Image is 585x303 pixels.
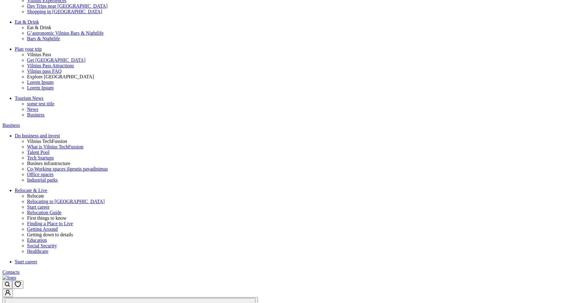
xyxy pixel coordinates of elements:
a: News [27,107,583,112]
a: Business [27,112,583,118]
span: Vilnius pass FAQ [27,69,62,74]
span: Vilnius TechFussion [27,139,67,144]
a: Getting Around [27,226,583,232]
span: Do business and invest [15,133,60,138]
a: Vilnius Pass Attractions [27,63,583,69]
span: Busines infrastructure [27,161,70,166]
span: Contacts [2,270,20,275]
span: Getting down to details [27,232,73,237]
span: Eat & Drink [27,25,51,30]
a: Social Security [27,243,583,249]
span: Plan your trip [15,46,42,52]
span: G’astronomic Vilnius Bars & Nightlife [27,30,103,36]
span: Relocating to [GEOGRAPHIC_DATA] [27,199,105,204]
a: Business [2,123,583,128]
a: Talent Pool [27,150,583,155]
span: Getting Around [27,226,58,232]
span: Business [2,123,20,128]
span: Finding a Place to Live [27,221,73,226]
a: What is Vilnius TechFussion [27,144,583,150]
a: Bars & Nightlife [27,36,583,41]
span: Business [27,112,45,117]
a: Do business and invest [15,133,583,139]
a: Industrial parks [27,177,583,183]
span: Vilnius Pass [27,52,51,57]
a: Plan your trip [15,46,583,52]
a: Go to customer profile [2,291,13,296]
span: News [27,107,38,112]
a: Vilnius pass FAQ [27,69,583,74]
a: Relocation Guide [27,210,583,215]
span: Start career [15,259,37,264]
img: logo [2,275,16,281]
span: Eat & Drink [15,19,39,25]
span: Relocation Guide [27,210,61,215]
span: Get [GEOGRAPHIC_DATA] [27,57,85,63]
span: Relocate [27,193,44,199]
a: Education [27,238,583,243]
span: Lorem Ipsum [27,80,54,85]
a: Tourism News [15,96,583,101]
a: Start career [27,204,583,210]
a: Shopping in [GEOGRAPHIC_DATA] [27,9,583,14]
a: Healthcare [27,249,583,254]
span: Day Trips near [GEOGRAPHIC_DATA] [27,3,107,9]
span: First things to know [27,215,66,221]
a: Eat & Drink [15,19,583,25]
button: Open wishlist [12,281,23,289]
span: What is Vilnius TechFussion [27,144,84,149]
a: Contacts [2,270,583,275]
span: Tech Startups [27,155,54,160]
a: Open wishlist [12,283,23,288]
span: Bars & Nightlife [27,36,60,41]
a: Relocate & Live [15,188,583,193]
span: Social Security [27,243,57,248]
a: Day Trips near [GEOGRAPHIC_DATA] [27,3,583,9]
span: Start career [27,204,49,210]
a: some test title [27,101,583,107]
span: Healthcare [27,249,48,254]
span: Explore [GEOGRAPHIC_DATA] [27,74,94,79]
span: Shopping in [GEOGRAPHIC_DATA] [27,9,102,14]
span: Vilnius Pass Attractions [27,63,74,68]
a: Co-Working spaces ilgesnis pavadinimas [27,166,583,172]
span: Talent Pool [27,150,49,155]
a: Lorem Ipsum [27,80,583,85]
a: G’astronomic Vilnius Bars & Nightlife [27,30,583,36]
span: Education [27,238,47,243]
span: Office spaces [27,172,53,177]
a: Finding a Place to Live [27,221,583,226]
button: Go to customer profile [2,289,13,297]
a: Get [GEOGRAPHIC_DATA] [27,57,583,63]
span: Relocate & Live [15,188,47,193]
a: Relocating to [GEOGRAPHIC_DATA] [27,199,583,204]
button: Open search modal [2,281,12,289]
a: Lorem Ipsum [27,85,583,91]
span: Co-Working spaces ilgesnis pavadinimas [27,166,108,171]
a: Tech Startups [27,155,583,161]
a: Office spaces [27,172,583,177]
span: Industrial parks [27,177,58,183]
span: Lorem Ipsum [27,85,54,90]
a: Start career [15,259,583,265]
span: Tourism News [15,96,44,101]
